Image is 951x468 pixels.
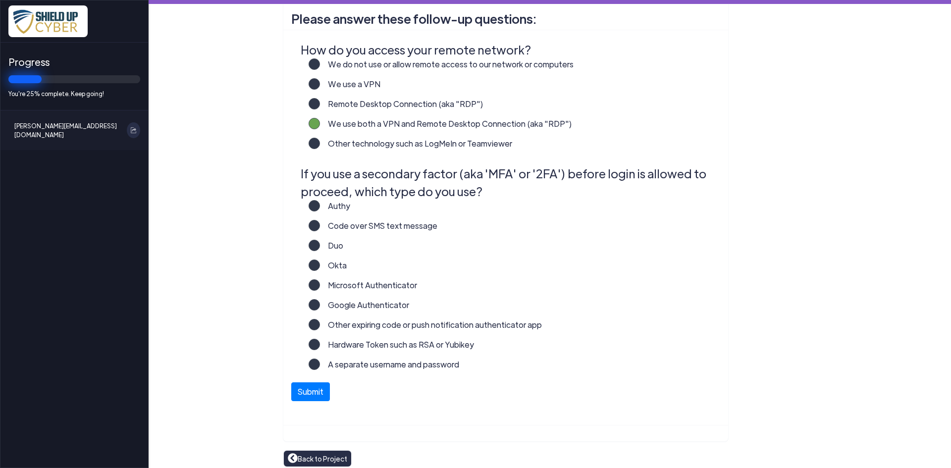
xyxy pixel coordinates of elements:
[8,54,140,69] span: Progress
[320,78,380,98] label: We use a VPN
[8,89,140,98] span: You're 25% complete. Keep going!
[320,260,347,279] label: Okta
[131,127,136,133] img: exit.svg
[320,98,483,118] label: Remote Desktop Connection (aka "RDP")
[288,453,347,464] a: Back to Project
[291,6,720,31] h3: Please answer these follow-up questions:
[320,58,574,78] label: We do not use or allow remote access to our network or computers
[320,279,417,299] label: Microsoft Authenticator
[301,41,715,58] legend: How do you access your remote network?
[320,240,343,260] label: Duo
[320,359,459,378] label: A separate username and password
[291,382,330,401] button: Submit
[320,118,572,138] label: We use both a VPN and Remote Desktop Connection (aka "RDP")
[320,319,542,339] label: Other expiring code or push notification authenticator app
[320,220,437,240] label: Code over SMS text message
[301,164,715,200] legend: If you use a secondary factor (aka 'MFA' or '2FA') before login is allowed to proceed, which type...
[320,339,474,359] label: Hardware Token such as RSA or Yubikey
[127,122,140,138] button: Log out
[288,453,298,463] img: Back to Project
[8,5,88,37] img: x7pemu0IxLxkcbZJZdzx2HwkaHwO9aaLS0XkQIJL.png
[320,299,409,319] label: Google Authenticator
[320,200,350,220] label: Authy
[786,361,951,468] iframe: Chat Widget
[14,122,121,138] span: [PERSON_NAME][EMAIL_ADDRESS][DOMAIN_NAME]
[320,138,512,157] label: Other technology such as LogMeIn or Teamviewer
